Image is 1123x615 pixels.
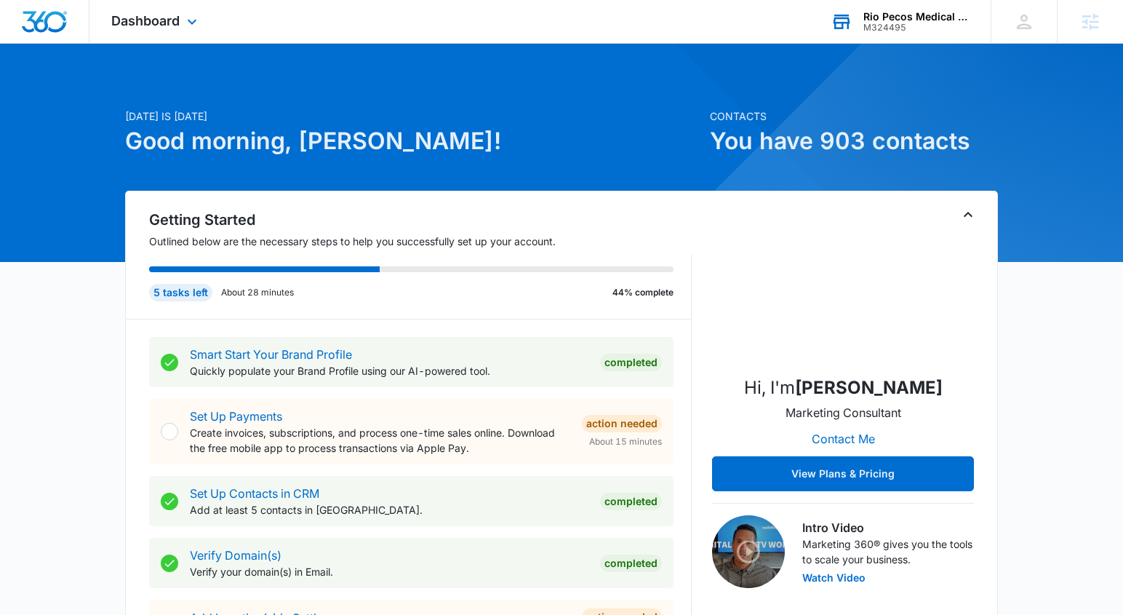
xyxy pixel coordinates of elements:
div: account name [863,11,970,23]
strong: [PERSON_NAME] [795,377,943,398]
button: Watch Video [802,573,866,583]
div: Completed [600,354,662,371]
h1: You have 903 contacts [710,124,998,159]
h2: Getting Started [149,209,692,231]
p: [DATE] is [DATE] [125,108,701,124]
p: Quickly populate your Brand Profile using our AI-powered tool. [190,363,588,378]
h1: Good morning, [PERSON_NAME]! [125,124,701,159]
a: Smart Start Your Brand Profile [190,347,352,362]
span: About 15 minutes [589,435,662,448]
h3: Intro Video [802,519,974,536]
p: Verify your domain(s) in Email. [190,564,588,579]
p: Create invoices, subscriptions, and process one-time sales online. Download the free mobile app t... [190,425,570,456]
div: account id [863,23,970,33]
a: Verify Domain(s) [190,548,281,563]
p: Marketing 360® gives you the tools to scale your business. [802,536,974,567]
div: 5 tasks left [149,284,212,301]
button: Contact Me [797,421,890,456]
div: Action Needed [582,415,662,432]
span: Dashboard [111,13,180,28]
p: Hi, I'm [744,375,943,401]
img: Tyler Hatton [770,218,916,363]
div: Completed [600,493,662,510]
p: Contacts [710,108,998,124]
button: Toggle Collapse [959,206,977,223]
p: 44% complete [612,286,674,299]
div: Completed [600,555,662,572]
a: Set Up Contacts in CRM [190,486,319,501]
img: Intro Video [712,515,785,588]
p: Add at least 5 contacts in [GEOGRAPHIC_DATA]. [190,502,588,517]
p: Outlined below are the necessary steps to help you successfully set up your account. [149,234,692,249]
p: About 28 minutes [221,286,294,299]
a: Set Up Payments [190,409,282,424]
button: View Plans & Pricing [712,456,974,491]
p: Marketing Consultant [786,404,901,421]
